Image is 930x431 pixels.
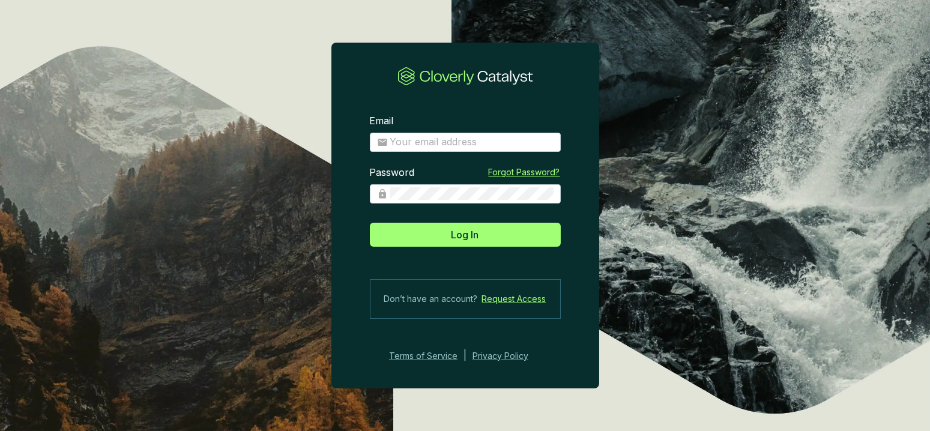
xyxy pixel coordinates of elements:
[370,115,394,128] label: Email
[370,166,415,179] label: Password
[451,228,479,242] span: Log In
[473,349,545,363] a: Privacy Policy
[463,349,467,363] div: |
[390,136,554,149] input: Email
[390,187,554,200] input: Password
[482,292,546,306] a: Request Access
[384,292,478,306] span: Don’t have an account?
[489,166,560,178] a: Forgot Password?
[385,349,457,363] a: Terms of Service
[370,223,561,247] button: Log In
